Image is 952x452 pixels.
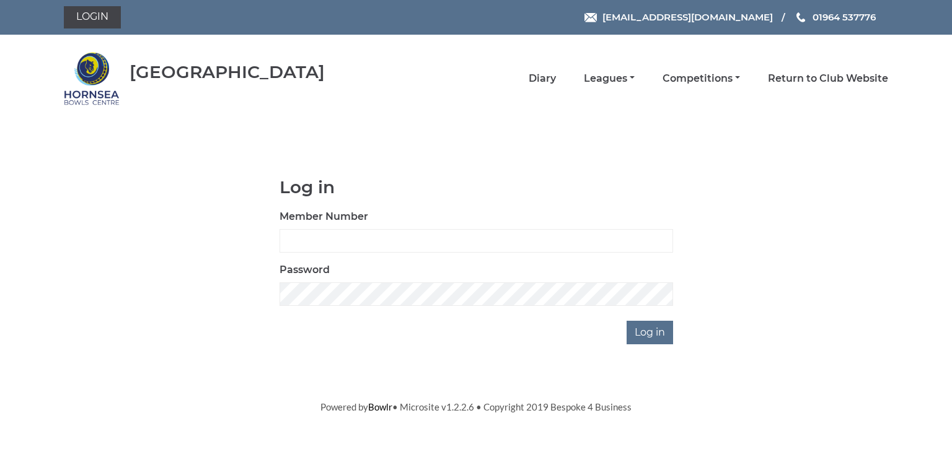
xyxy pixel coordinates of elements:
img: Email [584,13,597,22]
div: [GEOGRAPHIC_DATA] [130,63,325,82]
label: Member Number [280,209,368,224]
a: Email [EMAIL_ADDRESS][DOMAIN_NAME] [584,10,773,24]
a: Return to Club Website [768,72,888,85]
img: Hornsea Bowls Centre [64,51,120,106]
a: Login [64,6,121,28]
a: Competitions [663,72,740,85]
span: [EMAIL_ADDRESS][DOMAIN_NAME] [602,11,773,23]
img: Phone us [796,12,805,22]
h1: Log in [280,178,673,197]
a: Leagues [584,72,635,85]
a: Diary [529,72,556,85]
label: Password [280,263,330,277]
input: Log in [627,321,673,344]
a: Bowlr [368,401,392,412]
span: Powered by • Microsite v1.2.2.6 • Copyright 2019 Bespoke 4 Business [320,401,632,412]
a: Phone us 01964 537776 [795,10,876,24]
span: 01964 537776 [813,11,876,23]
